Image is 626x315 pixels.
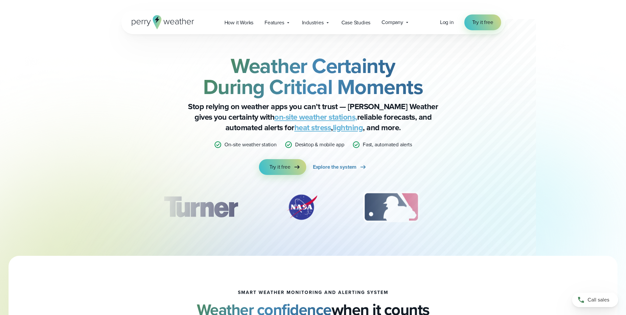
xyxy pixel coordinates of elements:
span: Call sales [588,296,609,304]
a: lightning [333,122,363,133]
a: Try it free [259,159,306,175]
p: Fast, automated alerts [363,141,412,149]
span: Features [265,19,284,27]
span: Company [382,18,403,26]
img: NASA.svg [279,191,325,224]
div: 1 of 12 [154,191,247,224]
img: Turner-Construction_1.svg [154,191,247,224]
span: Case Studies [341,19,371,27]
p: Stop relying on weather apps you can’t trust — [PERSON_NAME] Weather gives you certainty with rel... [182,101,445,133]
a: How it Works [219,16,259,29]
p: On-site weather station [224,141,276,149]
div: 2 of 12 [279,191,325,224]
div: 4 of 12 [457,191,510,224]
p: Desktop & mobile app [295,141,344,149]
a: Try it free [464,14,501,30]
a: Explore the system [313,159,367,175]
a: Case Studies [336,16,376,29]
h1: smart weather monitoring and alerting system [238,290,388,295]
div: slideshow [154,191,472,227]
span: Industries [302,19,324,27]
span: Try it free [472,18,493,26]
img: MLB.svg [357,191,426,224]
span: How it Works [224,19,254,27]
a: on-site weather stations, [274,111,357,123]
a: heat stress [294,122,331,133]
span: Try it free [269,163,290,171]
div: 3 of 12 [357,191,426,224]
a: Log in [440,18,454,26]
strong: Weather Certainty During Critical Moments [203,50,423,102]
img: PGA.svg [457,191,510,224]
span: Explore the system [313,163,357,171]
a: Call sales [572,293,618,307]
